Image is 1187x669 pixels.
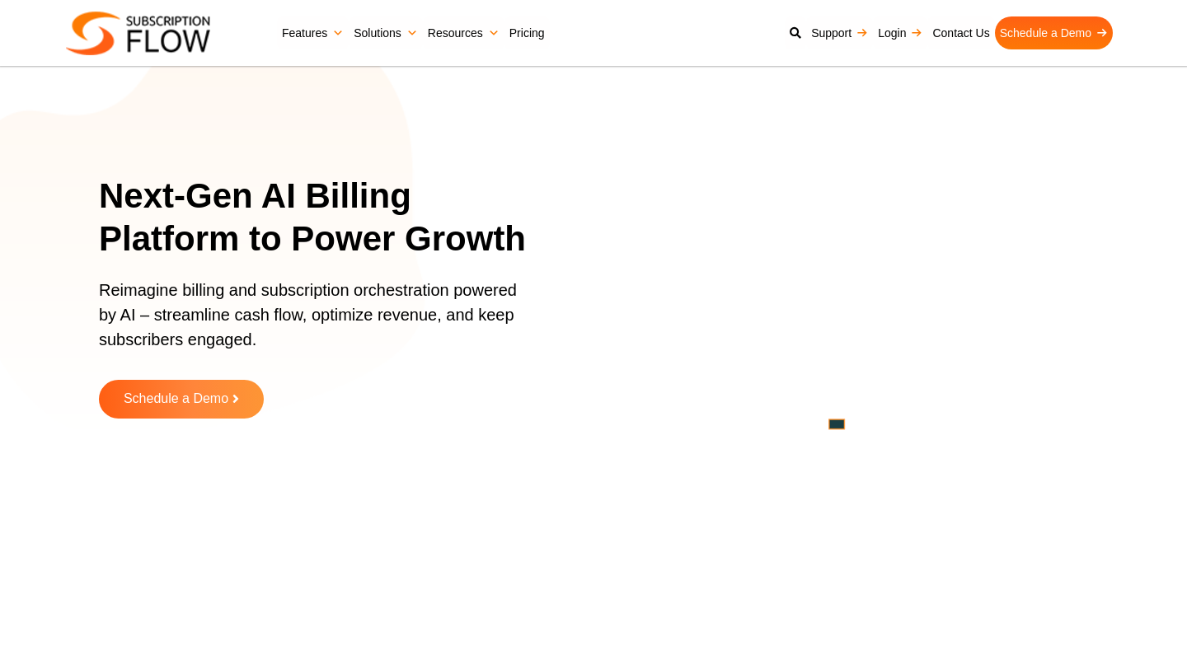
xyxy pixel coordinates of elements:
a: Login [873,16,927,49]
h1: Next-Gen AI Billing Platform to Power Growth [99,175,548,261]
a: Features [277,16,349,49]
a: Support [806,16,873,49]
a: Contact Us [927,16,994,49]
a: Schedule a Demo [995,16,1113,49]
a: Resources [423,16,504,49]
img: Subscriptionflow [66,12,210,55]
a: Solutions [349,16,423,49]
p: Reimagine billing and subscription orchestration powered by AI – streamline cash flow, optimize r... [99,278,528,368]
a: Schedule a Demo [99,380,264,419]
span: Schedule a Demo [124,392,228,406]
a: Pricing [504,16,550,49]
